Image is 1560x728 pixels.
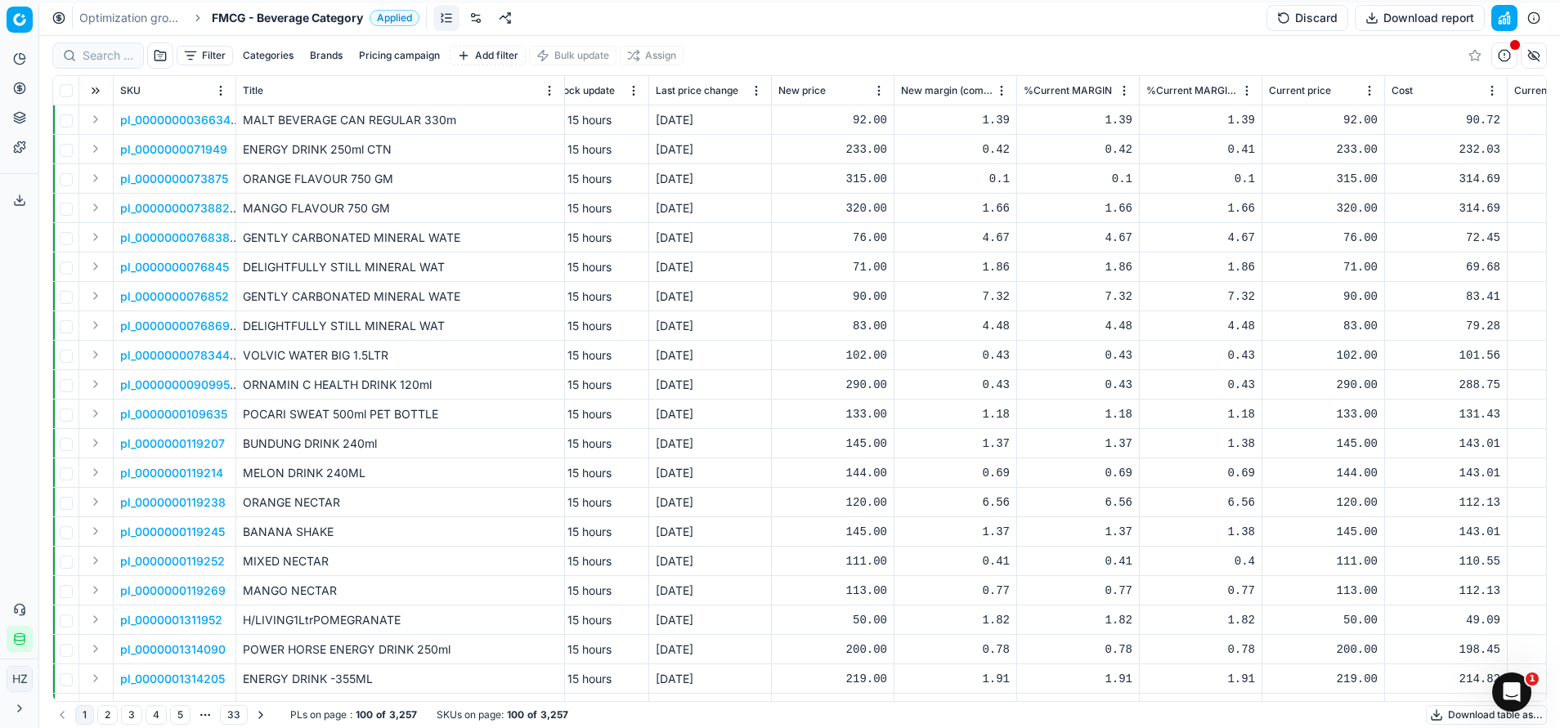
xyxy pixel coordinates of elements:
[120,288,229,305] p: pl_0000000076852
[656,289,693,303] span: [DATE]
[120,406,227,422] button: pl_0000000109635
[1392,230,1500,246] div: 72.45
[1146,288,1255,305] div: 7.32
[1269,318,1378,334] div: 83.00
[120,171,228,187] p: pl_0000000073875
[120,524,225,540] button: pl_0000000119245
[243,171,558,187] p: ORANGE FLAVOUR 750 GM
[901,435,1010,452] div: 1.37
[1392,494,1500,511] div: 112.13
[177,46,233,65] button: Filter
[656,84,738,97] span: Last price change
[7,667,32,691] span: HZ
[86,227,105,247] button: Expand
[1146,318,1255,334] div: 4.48
[1392,141,1500,158] div: 232.03
[86,698,105,717] button: Expand
[243,435,558,452] p: BUNDUNG DRINK 240ml
[1269,141,1378,158] div: 233.00
[533,172,612,185] span: about 15 hours
[1146,230,1255,246] div: 4.67
[243,583,558,599] p: MANGO NECTAR
[533,142,612,156] span: about 15 hours
[1146,141,1255,158] div: 0.41
[236,46,300,65] button: Categories
[533,201,612,215] span: about 15 hours
[120,230,230,246] button: pl_0000000076838
[901,553,1010,569] div: 0.41
[120,259,229,275] button: pl_0000000076845
[778,435,887,452] div: 145.00
[656,466,693,480] span: [DATE]
[120,494,226,511] button: pl_0000000119238
[1392,641,1500,658] div: 198.45
[901,583,1010,599] div: 0.77
[120,641,226,658] p: pl_0000001314090
[778,347,887,364] div: 102.00
[533,525,612,538] span: about 15 hours
[1024,230,1132,246] div: 4.67
[1355,5,1485,31] button: Download report
[1146,612,1255,628] div: 1.82
[1146,347,1255,364] div: 0.43
[243,406,558,422] p: POCARI SWEAT 500ml PET BOTTLE
[656,642,693,656] span: [DATE]
[86,257,105,276] button: Expand
[83,47,133,64] input: Search by SKU or title
[1269,171,1378,187] div: 315.00
[1392,612,1500,628] div: 49.09
[86,521,105,541] button: Expand
[656,230,693,244] span: [DATE]
[212,10,419,26] span: FMCG - Beverage CategoryApplied
[220,705,248,725] button: 33
[1146,435,1255,452] div: 1.38
[243,112,558,128] p: MALT BEVERAGE CAN REGULAR 330m
[901,259,1010,275] div: 1.86
[1269,84,1331,97] span: Current price
[533,407,612,421] span: about 15 hours
[120,671,225,687] button: pl_0000001314205
[1269,435,1378,452] div: 145.00
[389,708,417,721] strong: 3,257
[146,705,167,725] button: 4
[120,200,230,217] p: pl_0000000073882
[120,318,230,334] button: pl_0000000076869
[290,708,347,721] span: PLs on page
[529,46,616,65] button: Bulk update
[533,583,612,597] span: about 15 hours
[656,348,693,362] span: [DATE]
[901,347,1010,364] div: 0.43
[778,171,887,187] div: 315.00
[1269,612,1378,628] div: 50.00
[533,84,615,97] span: Last stock update
[656,613,693,627] span: [DATE]
[243,612,558,628] p: H/LIVING1LtrPOMEGRANATE
[1024,377,1132,393] div: 0.43
[1392,318,1500,334] div: 79.28
[1024,112,1132,128] div: 1.39
[656,525,693,538] span: [DATE]
[1392,377,1500,393] div: 288.75
[86,551,105,570] button: Expand
[1269,288,1378,305] div: 90.00
[1392,524,1500,540] div: 143.01
[243,230,558,246] p: GENTLY CARBONATED MINERAL WATE
[778,465,887,481] div: 144.00
[1146,494,1255,511] div: 6.56
[86,580,105,600] button: Expand
[533,642,612,656] span: about 15 hours
[243,259,558,275] p: DELIGHTFULLY STILL MINERAL WAT
[86,610,105,629] button: Expand
[656,495,693,509] span: [DATE]
[1024,200,1132,217] div: 1.66
[1024,553,1132,569] div: 0.41
[901,524,1010,540] div: 1.37
[1024,347,1132,364] div: 0.43
[1269,524,1378,540] div: 145.00
[86,139,105,159] button: Expand
[120,347,230,364] p: pl_0000000078344
[1392,435,1500,452] div: 143.01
